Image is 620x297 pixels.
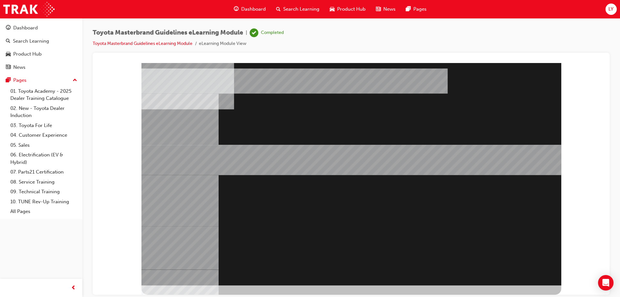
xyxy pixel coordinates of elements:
div: Match each photograph below to its correct category.    [44,222,350,247]
span: learningRecordVerb_COMPLETE-icon [250,28,258,37]
span: pages-icon [6,78,11,83]
span: Product Hub [337,5,366,13]
span: LY [608,5,614,13]
span: Search Learning [283,5,319,13]
span: | [246,29,247,37]
span: search-icon [276,5,281,13]
a: 03. Toyota For Life [8,121,80,131]
a: Dashboard [3,22,80,34]
img: Trak [3,2,55,16]
button: Pages [3,74,80,86]
a: All Pages [8,207,80,217]
a: Search Learning [3,35,80,47]
a: pages-iconPages [401,3,432,16]
div: News [13,64,26,71]
a: search-iconSearch Learning [271,3,325,16]
a: Product Hub [3,48,80,60]
span: news-icon [6,65,11,70]
div: Dashboard [13,24,38,32]
span: Toyota Masterbrand Guidelines eLearning Module [93,29,243,37]
a: 08. Service Training [8,177,80,187]
a: 04. Customer Experience [8,130,80,140]
span: prev-icon [71,284,76,292]
button: LY [605,4,617,15]
a: 01. Toyota Academy - 2025 Dealer Training Catalogue [8,86,80,103]
a: 02. New - Toyota Dealer Induction [8,103,80,121]
div: Pages [13,77,26,84]
span: pages-icon [406,5,411,13]
a: car-iconProduct Hub [325,3,371,16]
div: Open Intercom Messenger [598,275,614,291]
a: 07. Parts21 Certification [8,167,80,177]
div: Completed [261,30,284,36]
button: DashboardSearch LearningProduct HubNews [3,21,80,74]
a: 06. Electrification (EV & Hybrid) [8,150,80,167]
span: guage-icon [234,5,239,13]
span: search-icon [6,38,10,44]
span: up-icon [73,76,77,85]
div: Search Learning [13,37,49,45]
a: 10. TUNE Rev-Up Training [8,197,80,207]
span: news-icon [376,5,381,13]
span: Pages [413,5,427,13]
a: news-iconNews [371,3,401,16]
span: guage-icon [6,25,11,31]
span: News [383,5,396,13]
a: guage-iconDashboard [229,3,271,16]
span: Dashboard [241,5,266,13]
span: car-icon [6,51,11,57]
span: car-icon [330,5,335,13]
div: Product Hub [13,50,42,58]
li: eLearning Module View [199,40,246,48]
a: Toyota Masterbrand Guidelines eLearning Module [93,41,192,46]
a: News [3,61,80,73]
a: 09. Technical Training [8,187,80,197]
a: 05. Sales [8,140,80,150]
